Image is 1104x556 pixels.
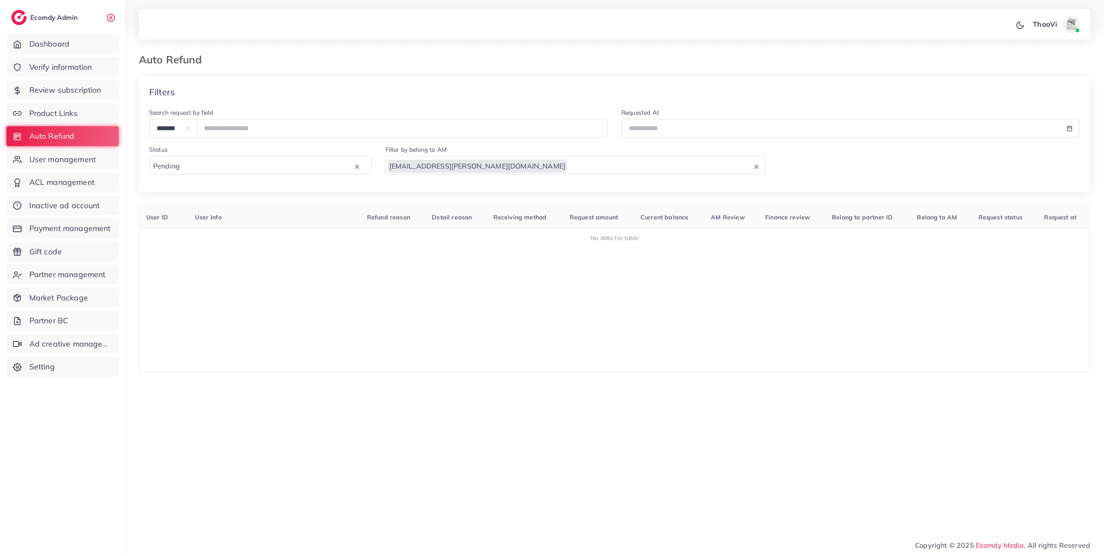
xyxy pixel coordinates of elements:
[29,84,101,96] span: Review subscription
[29,131,75,142] span: Auto Refund
[144,234,1085,242] div: No data for table
[1024,540,1090,550] span: , All rights Reserved
[149,156,372,175] div: Search for option
[6,34,119,54] a: Dashboard
[11,10,27,25] img: logo
[29,223,111,234] span: Payment management
[29,177,94,188] span: ACL management
[6,57,119,77] a: Verify information
[570,213,618,221] span: Request amount
[640,213,688,221] span: Current balance
[386,145,447,154] label: Filter by belong to AM
[432,213,472,221] span: Detail reason
[149,87,175,97] h4: Filters
[1063,16,1080,33] img: avatar
[1033,19,1057,29] p: ThaoVi
[355,161,359,171] button: Clear Selected
[146,213,168,221] span: User ID
[711,213,744,221] span: AM Review
[979,213,1022,221] span: Request status
[6,103,119,123] a: Product Links
[11,10,80,25] a: logoEcomdy Admin
[832,213,893,221] span: Belong to partner ID
[6,219,119,238] a: Payment management
[493,213,547,221] span: Receiving method
[149,108,213,117] label: Search request by field
[182,159,352,173] input: Search for option
[6,172,119,192] a: ACL management
[29,154,96,165] span: User management
[29,200,100,211] span: Inactive ad account
[6,150,119,169] a: User management
[6,126,119,146] a: Auto Refund
[29,62,92,73] span: Verify information
[29,108,78,119] span: Product Links
[139,53,209,66] h3: Auto Refund
[6,288,119,308] a: Market Package
[6,196,119,216] a: Inactive ad account
[915,540,1090,550] span: Copyright © 2025
[6,334,119,354] a: Ad creative management
[976,541,1024,550] a: Ecomdy Media
[151,160,182,173] span: Pending
[6,242,119,262] a: Gift code
[1044,213,1076,221] span: Request at
[754,161,759,171] button: Clear Selected
[6,357,119,377] a: Setting
[6,80,119,100] a: Review subscription
[149,145,168,154] label: Status
[1028,16,1083,33] a: ThaoViavatar
[765,213,810,221] span: Finance review
[29,338,112,350] span: Ad creative management
[917,213,957,221] span: Belong to AM
[568,159,752,173] input: Search for option
[29,361,55,372] span: Setting
[388,160,568,173] span: [EMAIL_ADDRESS][PERSON_NAME][DOMAIN_NAME]
[6,265,119,284] a: Partner management
[367,213,410,221] span: Refund reason
[195,213,221,221] span: User Info
[29,292,88,303] span: Market Package
[29,269,106,280] span: Partner management
[6,311,119,331] a: Partner BC
[29,38,69,50] span: Dashboard
[386,156,765,175] div: Search for option
[29,246,62,257] span: Gift code
[29,315,69,326] span: Partner BC
[621,108,659,117] label: Requested At
[30,13,80,22] h2: Ecomdy Admin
